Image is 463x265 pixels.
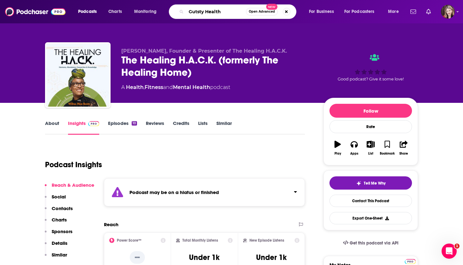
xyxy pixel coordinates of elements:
[363,137,379,159] button: List
[305,7,342,17] button: open menu
[52,217,67,223] p: Charts
[68,120,99,135] a: InsightsPodchaser Pro
[388,7,399,16] span: More
[441,5,455,19] button: Show profile menu
[329,137,346,159] button: Play
[52,240,67,246] p: Details
[350,152,358,156] div: Apps
[175,4,302,19] div: Search podcasts, credits, & more...
[356,181,361,186] img: tell me why sparkle
[45,228,72,240] button: Sponsors
[405,259,416,264] img: Podchaser Pro
[45,240,67,252] button: Details
[145,84,163,90] a: Fitness
[338,235,403,251] a: Get this podcast via API
[266,4,277,10] span: New
[121,48,287,54] span: [PERSON_NAME], Founder & Presenter of The Healing H.A.C.K.
[104,221,118,227] h2: Reach
[45,217,67,228] button: Charts
[78,7,97,16] span: Podcasts
[399,152,408,156] div: Share
[104,178,305,206] section: Click to expand status details
[173,120,189,135] a: Credits
[198,120,208,135] a: Lists
[338,77,404,81] span: Good podcast? Give it some love!
[379,137,395,159] button: Bookmark
[249,10,275,13] span: Open Advanced
[186,7,246,17] input: Search podcasts, credits, & more...
[323,48,418,87] div: Good podcast? Give it some love!
[52,182,94,188] p: Reach & Audience
[134,7,157,16] span: Monitoring
[441,5,455,19] img: User Profile
[334,152,341,156] div: Play
[350,240,398,246] span: Get this podcast via API
[249,238,284,243] h2: New Episode Listens
[74,7,105,17] button: open menu
[130,7,165,17] button: open menu
[126,84,144,90] a: Health
[104,7,126,17] a: Charts
[384,7,407,17] button: open menu
[329,176,412,190] button: tell me why sparkleTell Me Why
[88,121,99,126] img: Podchaser Pro
[216,120,232,135] a: Similar
[346,137,362,159] button: Apps
[45,182,94,194] button: Reach & Audience
[454,244,460,249] span: 1
[329,195,412,207] a: Contact This Podcast
[45,252,67,263] button: Similar
[5,6,66,18] img: Podchaser - Follow, Share and Rate Podcasts
[45,160,102,169] h1: Podcast Insights
[132,121,137,126] div: 10
[380,152,395,156] div: Bookmark
[46,44,109,107] img: The Healing H.A.C.K. (formerly The Healing Home)
[182,238,218,243] h2: Total Monthly Listens
[45,120,59,135] a: About
[144,84,145,90] span: ,
[246,8,278,15] button: Open AdvancedNew
[405,258,416,264] a: Pro website
[45,194,66,205] button: Social
[396,137,412,159] button: Share
[256,253,287,262] h3: Under 1k
[130,251,145,264] p: --
[329,212,412,224] button: Export One-Sheet
[309,7,334,16] span: For Business
[173,84,210,90] a: Mental Health
[340,7,384,17] button: open menu
[441,5,455,19] span: Logged in as galaxygirl
[45,205,73,217] button: Contacts
[344,7,374,16] span: For Podcasters
[52,194,66,200] p: Social
[424,6,433,17] a: Show notifications dropdown
[442,244,457,259] iframe: Intercom live chat
[117,238,141,243] h2: Power Score™
[163,84,173,90] span: and
[146,120,164,135] a: Reviews
[329,104,412,118] button: Follow
[108,120,137,135] a: Episodes10
[52,252,67,258] p: Similar
[408,6,419,17] a: Show notifications dropdown
[121,84,230,91] div: A podcast
[108,7,122,16] span: Charts
[368,152,373,156] div: List
[329,120,412,133] div: Rate
[52,228,72,234] p: Sponsors
[129,189,219,195] strong: Podcast may be on a hiatus or finished
[189,253,220,262] h3: Under 1k
[364,181,386,186] span: Tell Me Why
[52,205,73,211] p: Contacts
